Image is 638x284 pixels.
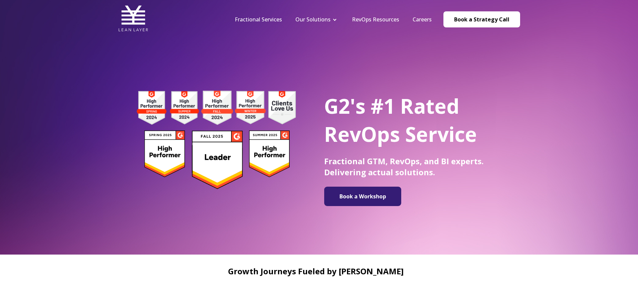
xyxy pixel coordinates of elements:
span: Fractional GTM, RevOps, and BI experts. Delivering actual solutions. [324,156,484,178]
a: Careers [413,16,432,23]
span: G2's #1 Rated RevOps Service [324,92,477,148]
img: Book a Workshop [328,189,398,203]
img: g2 badges [125,89,307,191]
a: Fractional Services [235,16,282,23]
a: RevOps Resources [352,16,399,23]
img: Lean Layer Logo [118,3,148,33]
h2: Growth Journeys Fueled by [PERSON_NAME] [118,267,513,276]
a: Book a Strategy Call [443,11,520,27]
div: Navigation Menu [228,16,438,23]
a: Our Solutions [295,16,331,23]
